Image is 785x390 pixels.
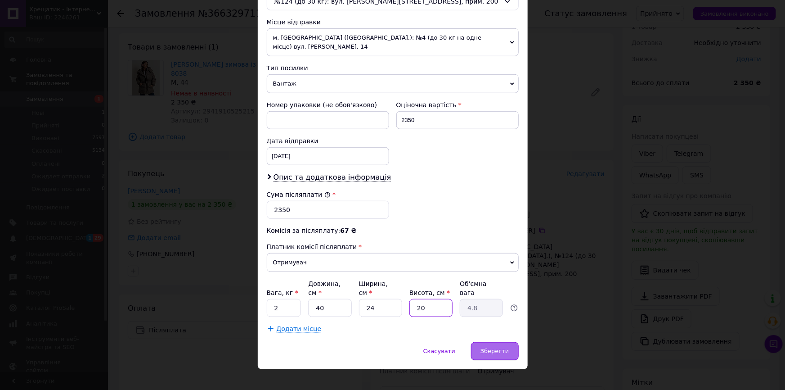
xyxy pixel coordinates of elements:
span: Платник комісії післяплати [267,243,357,250]
span: Отримувач [267,253,519,272]
div: Номер упаковки (не обов'язково) [267,100,389,109]
div: Комісія за післяплату: [267,226,519,235]
span: Опис та додаткова інформація [274,173,391,182]
span: 67 ₴ [340,227,356,234]
span: Тип посилки [267,64,308,72]
label: Вага, кг [267,289,298,296]
label: Довжина, см [308,280,341,296]
label: Сума післяплати [267,191,331,198]
span: Місце відправки [267,18,321,26]
span: Додати місце [277,325,322,333]
div: Дата відправки [267,136,389,145]
span: Вантаж [267,74,519,93]
div: Об'ємна вага [460,279,503,297]
div: Оціночна вартість [396,100,519,109]
label: Ширина, см [359,280,388,296]
span: Зберегти [480,348,509,354]
label: Висота, см [409,289,450,296]
span: Скасувати [423,348,455,354]
span: м. [GEOGRAPHIC_DATA] ([GEOGRAPHIC_DATA].): №4 (до 30 кг на одне місце) вул. [PERSON_NAME], 14 [267,28,519,56]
